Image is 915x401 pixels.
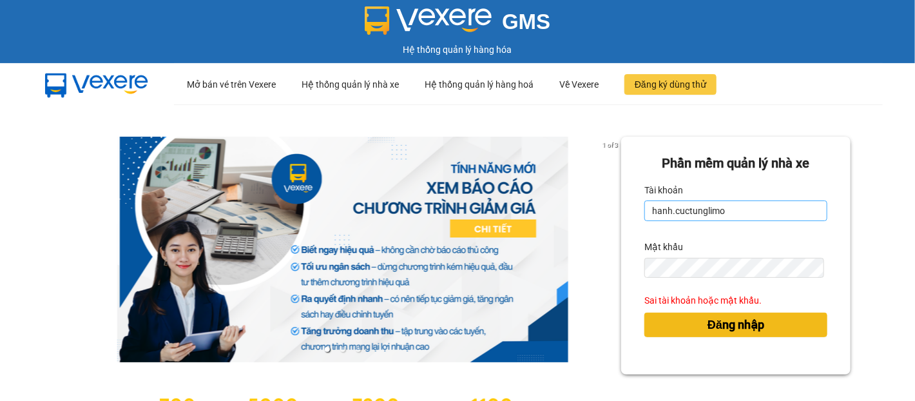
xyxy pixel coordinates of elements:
[356,347,361,352] li: slide item 3
[708,316,764,334] span: Đăng nhập
[425,64,534,105] div: Hệ thống quản lý hàng hoá
[325,347,330,352] li: slide item 1
[644,293,827,308] div: Sai tài khoản hoặc mật khẩu.
[502,10,550,34] span: GMS
[365,19,551,30] a: GMS
[365,6,492,35] img: logo 2
[624,74,717,95] button: Đăng ký dùng thử
[64,137,82,362] button: previous slide / item
[599,137,621,153] p: 1 of 3
[32,63,161,106] img: mbUUG5Q.png
[644,313,827,337] button: Đăng nhập
[644,258,824,279] input: Mật khẩu
[187,64,276,105] div: Mở bán vé trên Vexere
[644,200,827,221] input: Tài khoản
[340,347,345,352] li: slide item 2
[635,77,706,92] span: Đăng ký dùng thử
[644,153,827,173] div: Phần mềm quản lý nhà xe
[3,43,912,57] div: Hệ thống quản lý hàng hóa
[644,237,683,257] label: Mật khẩu
[302,64,399,105] div: Hệ thống quản lý nhà xe
[559,64,599,105] div: Về Vexere
[603,137,621,362] button: next slide / item
[644,180,683,200] label: Tài khoản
